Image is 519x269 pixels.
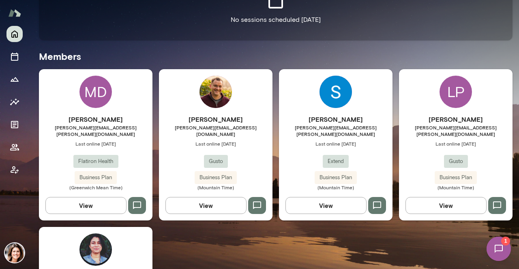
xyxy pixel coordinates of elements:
span: Business Plan [75,174,117,182]
button: View [405,197,487,214]
button: View [45,197,127,214]
button: View [165,197,247,214]
button: Documents [6,116,23,133]
span: [PERSON_NAME][EMAIL_ADDRESS][PERSON_NAME][DOMAIN_NAME] [39,124,152,137]
span: [PERSON_NAME][EMAIL_ADDRESS][PERSON_NAME][DOMAIN_NAME] [279,124,392,137]
span: Gusto [444,157,468,165]
button: Home [6,26,23,42]
h6: [PERSON_NAME] [399,114,513,124]
span: Last online [DATE] [39,140,152,147]
div: MD [79,76,112,108]
span: [PERSON_NAME][EMAIL_ADDRESS][DOMAIN_NAME] [159,124,272,137]
span: Last online [DATE] [279,140,392,147]
button: Members [6,139,23,155]
img: Mento [8,5,21,21]
span: Business Plan [195,174,237,182]
span: Business Plan [315,174,357,182]
span: Business Plan [435,174,477,182]
img: Lorena Morel Diaz [79,233,112,266]
div: LP [440,76,472,108]
span: Last online [DATE] [399,140,513,147]
span: (Greenwich Mean Time) [39,184,152,191]
img: Gwen Throckmorton [5,243,24,263]
span: Gusto [204,157,228,165]
span: (Mountain Time) [399,184,513,191]
span: Flatiron Health [73,157,118,165]
span: (Mountain Time) [279,184,392,191]
button: Client app [6,162,23,178]
h6: [PERSON_NAME] [279,114,392,124]
h6: [PERSON_NAME] [39,114,152,124]
span: Extend [323,157,349,165]
button: Insights [6,94,23,110]
button: Sessions [6,49,23,65]
img: Jeremy Person [199,76,232,108]
span: (Mountain Time) [159,184,272,191]
img: Shannon Payne [320,76,352,108]
span: Last online [DATE] [159,140,272,147]
button: View [285,197,367,214]
h5: Members [39,50,513,63]
h6: [PERSON_NAME] [159,114,272,124]
span: [PERSON_NAME][EMAIL_ADDRESS][PERSON_NAME][DOMAIN_NAME] [399,124,513,137]
button: Growth Plan [6,71,23,87]
p: No sessions scheduled [DATE] [231,15,321,25]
